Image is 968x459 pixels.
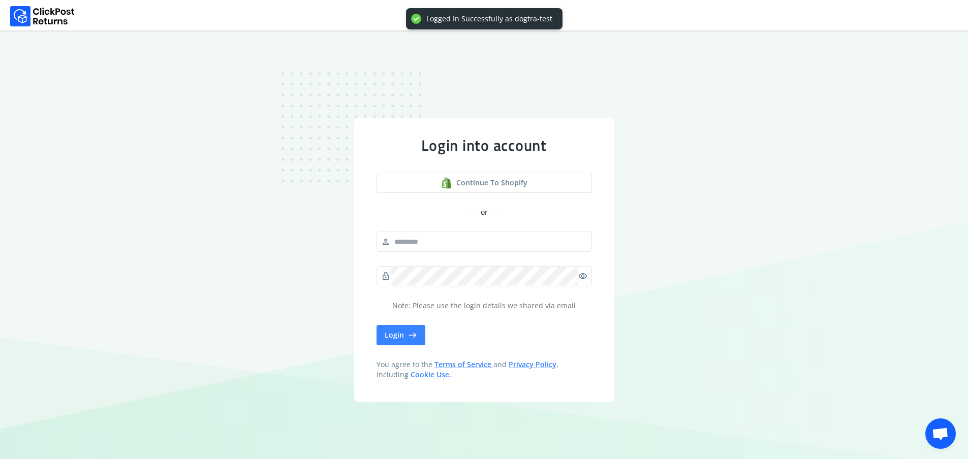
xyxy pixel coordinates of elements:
span: visibility [578,269,587,283]
span: lock [381,269,390,283]
span: You agree to the and , including [377,359,592,380]
div: Logged In Successfully as dogtra-test [426,14,552,23]
a: Cookie Use. [411,370,451,379]
img: Logo [10,6,75,26]
img: shopify logo [441,177,452,189]
a: Privacy Policy [509,359,556,369]
span: Continue to shopify [456,178,527,188]
button: Continue to shopify [377,173,592,193]
a: shopify logoContinue to shopify [377,173,592,193]
div: Open chat [925,418,956,449]
div: or [377,207,592,217]
p: Note: Please use the login details we shared via email [377,301,592,311]
button: Login east [377,325,425,345]
div: Login into account [377,136,592,154]
span: person [381,235,390,249]
span: east [408,328,417,342]
a: Terms of Service [434,359,493,369]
